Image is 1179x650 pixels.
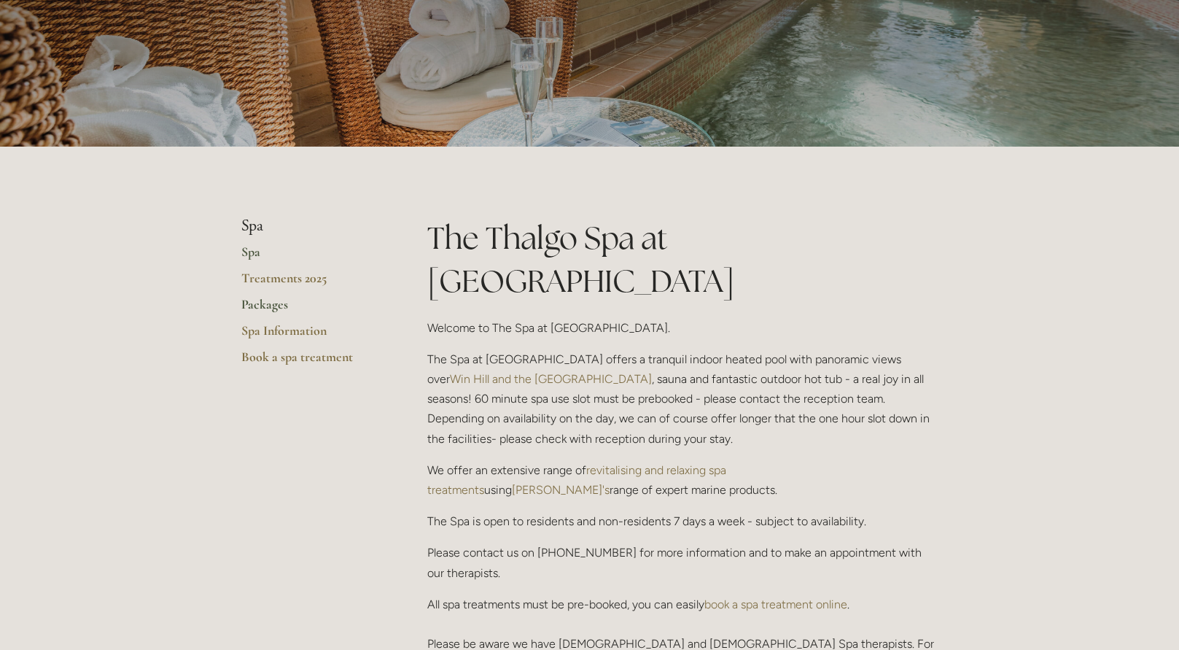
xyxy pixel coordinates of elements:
[512,483,610,497] a: [PERSON_NAME]'s
[427,318,938,338] p: Welcome to The Spa at [GEOGRAPHIC_DATA].
[241,217,381,236] li: Spa
[241,322,381,349] a: Spa Information
[704,597,847,611] a: book a spa treatment online
[241,270,381,296] a: Treatments 2025
[450,372,652,386] a: Win Hill and the [GEOGRAPHIC_DATA]
[241,244,381,270] a: Spa
[427,217,938,303] h1: The Thalgo Spa at [GEOGRAPHIC_DATA]
[427,460,938,500] p: We offer an extensive range of using range of expert marine products.
[427,511,938,531] p: The Spa is open to residents and non-residents 7 days a week - subject to availability.
[241,349,381,375] a: Book a spa treatment
[241,296,381,322] a: Packages
[427,349,938,449] p: The Spa at [GEOGRAPHIC_DATA] offers a tranquil indoor heated pool with panoramic views over , sau...
[427,543,938,582] p: Please contact us on [PHONE_NUMBER] for more information and to make an appointment with our ther...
